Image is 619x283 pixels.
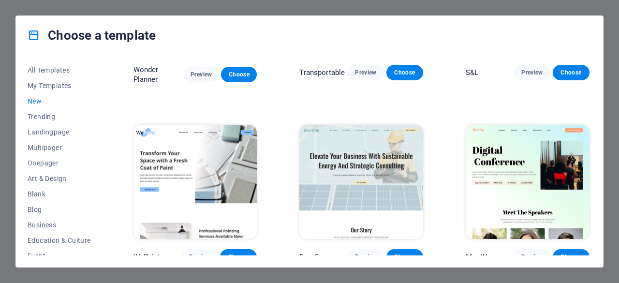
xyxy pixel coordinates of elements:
span: Preview [355,253,376,261]
span: Choose [560,69,582,76]
button: Landingpage [28,124,91,140]
p: S&L [466,68,478,77]
span: Business [28,221,91,229]
button: Preview [514,65,550,80]
span: Choose [228,253,249,261]
button: New [28,93,91,109]
button: Blog [28,202,91,217]
span: Preview [189,253,210,261]
span: New [28,97,91,105]
button: Choose [220,249,257,265]
span: Blog [28,206,91,213]
span: Onepager [28,159,91,167]
span: Education & Culture [28,237,91,244]
span: Preview [521,253,543,261]
span: Landingpage [28,128,91,136]
span: Blank [28,190,91,198]
img: MeetUp [466,125,590,239]
p: Wonder Planner [133,65,184,84]
span: Choose [394,253,415,261]
button: Choose [221,67,257,82]
span: Preview [355,69,376,76]
button: Preview [347,65,384,80]
button: My Templates [28,78,91,93]
p: Eco-Con [299,252,327,262]
p: WePaint [133,252,161,262]
button: All Templates [28,62,91,78]
p: MeetUp [466,252,491,262]
span: Choose [229,71,249,78]
button: Choose [386,249,423,265]
span: Multipager [28,144,91,151]
button: Blank [28,186,91,202]
button: Preview [347,249,384,265]
button: Preview [183,67,219,82]
h4: Choose a template [28,28,156,43]
span: Trending [28,113,91,120]
img: WePaint [133,125,257,239]
button: Art & Design [28,171,91,186]
span: Preview [521,69,543,76]
button: Education & Culture [28,233,91,248]
span: My Templates [28,82,91,89]
button: Preview [514,249,550,265]
button: Multipager [28,140,91,155]
button: Choose [386,65,423,80]
span: Choose [394,69,415,76]
span: Art & Design [28,175,91,182]
img: Eco-Con [299,125,423,239]
button: Choose [553,65,590,80]
span: Event [28,252,91,260]
p: Transportable [299,68,345,77]
span: Preview [191,71,211,78]
button: Preview [181,249,218,265]
button: Choose [553,249,590,265]
span: Choose [560,253,582,261]
span: All Templates [28,66,91,74]
button: Business [28,217,91,233]
button: Onepager [28,155,91,171]
button: Event [28,248,91,264]
button: Trending [28,109,91,124]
